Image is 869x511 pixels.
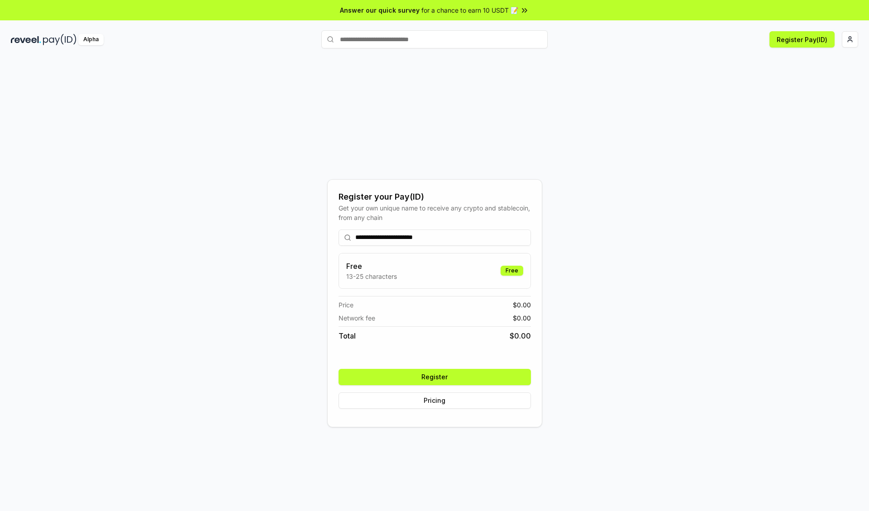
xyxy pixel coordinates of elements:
[339,313,375,323] span: Network fee
[339,191,531,203] div: Register your Pay(ID)
[510,330,531,341] span: $ 0.00
[501,266,523,276] div: Free
[513,313,531,323] span: $ 0.00
[513,300,531,310] span: $ 0.00
[339,369,531,385] button: Register
[346,272,397,281] p: 13-25 characters
[421,5,518,15] span: for a chance to earn 10 USDT 📝
[78,34,104,45] div: Alpha
[339,392,531,409] button: Pricing
[769,31,835,48] button: Register Pay(ID)
[346,261,397,272] h3: Free
[43,34,76,45] img: pay_id
[339,203,531,222] div: Get your own unique name to receive any crypto and stablecoin, from any chain
[339,300,353,310] span: Price
[11,34,41,45] img: reveel_dark
[340,5,420,15] span: Answer our quick survey
[339,330,356,341] span: Total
